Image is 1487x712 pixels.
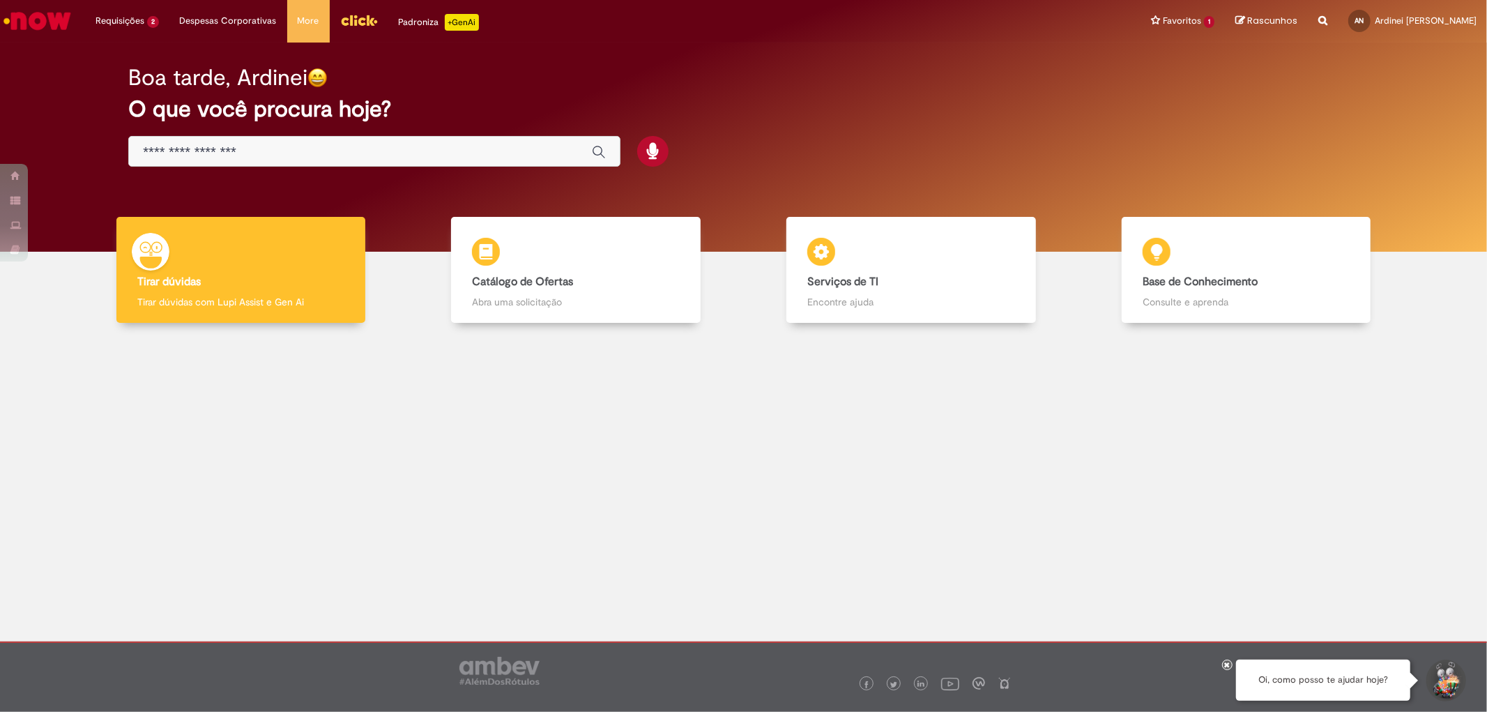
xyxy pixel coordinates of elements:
span: Favoritos [1163,14,1201,28]
span: More [298,14,319,28]
img: logo_footer_workplace.png [973,677,985,690]
p: Encontre ajuda [807,295,1014,309]
span: Despesas Corporativas [180,14,277,28]
img: logo_footer_linkedin.png [917,681,924,689]
p: Tirar dúvidas com Lupi Assist e Gen Ai [137,295,344,309]
img: logo_footer_facebook.png [863,681,870,688]
span: 2 [147,16,159,28]
img: logo_footer_ambev_rotulo_gray.png [459,657,540,685]
img: happy-face.png [307,68,328,88]
span: AN [1355,16,1364,25]
span: 1 [1204,16,1214,28]
button: Iniciar Conversa de Suporte [1424,660,1466,702]
p: +GenAi [445,14,479,31]
span: Requisições [96,14,144,28]
a: Tirar dúvidas Tirar dúvidas com Lupi Assist e Gen Ai [73,217,409,324]
img: logo_footer_youtube.png [941,674,959,692]
div: Padroniza [399,14,479,31]
b: Catálogo de Ofertas [472,275,573,289]
b: Serviços de TI [807,275,878,289]
h2: O que você procura hoje? [128,97,1358,121]
a: Rascunhos [1235,15,1297,28]
img: logo_footer_naosei.png [998,677,1011,690]
img: logo_footer_twitter.png [890,681,897,688]
img: click_logo_yellow_360x200.png [340,10,378,31]
span: Ardinei [PERSON_NAME] [1375,15,1477,26]
b: Tirar dúvidas [137,275,201,289]
a: Base de Conhecimento Consulte e aprenda [1078,217,1414,324]
a: Catálogo de Ofertas Abra uma solicitação [409,217,744,324]
b: Base de Conhecimento [1143,275,1258,289]
a: Serviços de TI Encontre ajuda [744,217,1079,324]
p: Consulte e aprenda [1143,295,1350,309]
div: Oi, como posso te ajudar hoje? [1236,660,1410,701]
h2: Boa tarde, Ardinei [128,66,307,90]
img: ServiceNow [1,7,73,35]
span: Rascunhos [1247,14,1297,27]
p: Abra uma solicitação [472,295,679,309]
